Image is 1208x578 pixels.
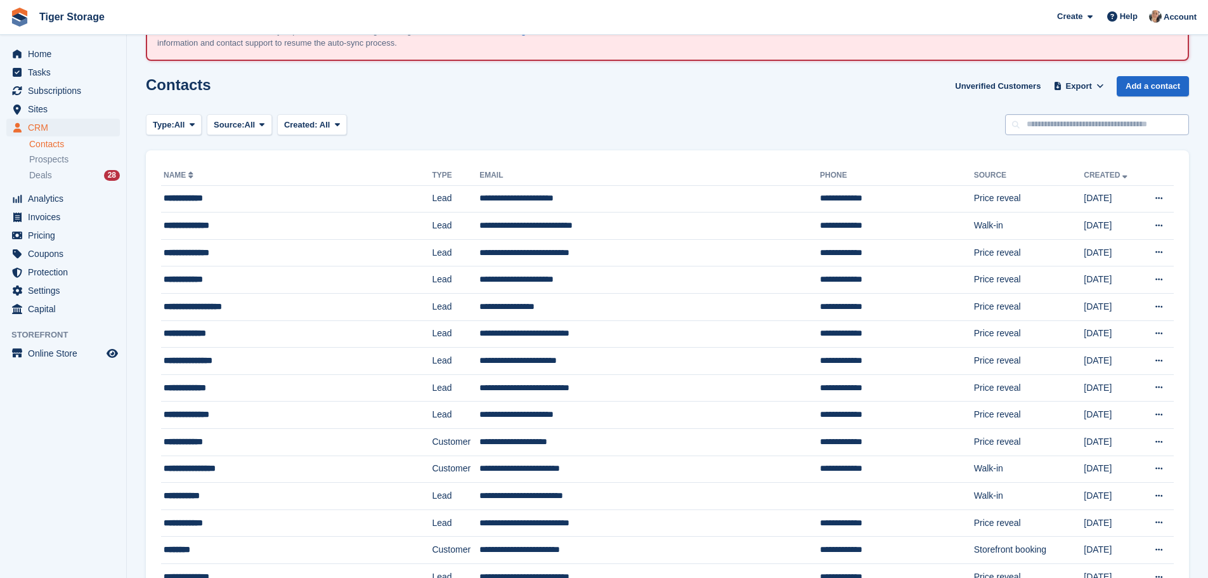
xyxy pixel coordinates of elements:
span: Export [1066,80,1092,93]
span: Storefront [11,329,126,341]
span: Online Store [28,345,104,362]
span: Deals [29,169,52,181]
td: Lead [432,509,479,537]
td: Customer [432,429,479,456]
td: [DATE] [1084,429,1141,456]
img: Becky Martin [1149,10,1162,23]
td: [DATE] [1084,483,1141,510]
a: Tiger Storage [34,6,110,27]
a: Contacts [29,138,120,150]
td: [DATE] [1084,374,1141,402]
button: Type: All [146,114,202,135]
td: Storefront booking [974,537,1084,564]
button: Export [1051,76,1107,97]
div: 28 [104,170,120,181]
td: Price reveal [974,348,1084,375]
td: Lead [432,294,479,321]
span: Help [1120,10,1138,23]
a: Add a contact [1117,76,1189,97]
td: Customer [432,456,479,483]
span: Type: [153,119,174,131]
span: Capital [28,300,104,318]
span: All [320,120,330,129]
th: Source [974,166,1084,186]
td: Price reveal [974,509,1084,537]
a: menu [6,63,120,81]
td: [DATE] [1084,456,1141,483]
span: CRM [28,119,104,136]
td: Lead [432,320,479,348]
span: Account [1164,11,1197,23]
a: menu [6,82,120,100]
td: [DATE] [1084,320,1141,348]
span: All [245,119,256,131]
td: [DATE] [1084,266,1141,294]
td: [DATE] [1084,537,1141,564]
a: Deals 28 [29,169,120,182]
span: Created: [284,120,318,129]
span: Analytics [28,190,104,207]
td: Price reveal [974,320,1084,348]
button: Source: All [207,114,272,135]
span: Protection [28,263,104,281]
td: Walk-in [974,456,1084,483]
span: Home [28,45,104,63]
th: Email [479,166,820,186]
a: Prospects [29,153,120,166]
td: Price reveal [974,294,1084,321]
a: menu [6,208,120,226]
a: menu [6,263,120,281]
td: Price reveal [974,239,1084,266]
a: menu [6,190,120,207]
span: Subscriptions [28,82,104,100]
td: Customer [432,537,479,564]
td: Price reveal [974,402,1084,429]
span: Tasks [28,63,104,81]
td: Lead [432,402,479,429]
td: Price reveal [974,185,1084,213]
td: Price reveal [974,374,1084,402]
td: Lead [432,374,479,402]
a: menu [6,245,120,263]
td: Lead [432,266,479,294]
a: menu [6,282,120,299]
td: [DATE] [1084,294,1141,321]
td: Lead [432,348,479,375]
span: Prospects [29,154,68,166]
a: menu [6,227,120,244]
td: [DATE] [1084,213,1141,240]
span: Settings [28,282,104,299]
button: Created: All [277,114,347,135]
td: [DATE] [1084,348,1141,375]
a: Created [1084,171,1130,180]
td: Price reveal [974,429,1084,456]
td: [DATE] [1084,509,1141,537]
span: Create [1057,10,1082,23]
a: Preview store [105,346,120,361]
a: knowledge base [488,26,552,36]
td: [DATE] [1084,239,1141,266]
img: stora-icon-8386f47178a22dfd0bd8f6a31ec36ba5ce8667c1dd55bd0f319d3a0aa187defe.svg [10,8,29,27]
td: Lead [432,483,479,510]
a: menu [6,300,120,318]
span: Source: [214,119,244,131]
p: An error occurred with the auto-sync process for the site: Tiger Storage . Please review the for ... [157,25,601,49]
span: All [174,119,185,131]
td: Price reveal [974,266,1084,294]
td: [DATE] [1084,185,1141,213]
span: Invoices [28,208,104,226]
th: Type [432,166,479,186]
span: Pricing [28,227,104,244]
span: Sites [28,100,104,118]
a: menu [6,100,120,118]
a: menu [6,345,120,362]
h1: Contacts [146,76,211,93]
td: Walk-in [974,483,1084,510]
td: [DATE] [1084,402,1141,429]
td: Lead [432,185,479,213]
a: Name [164,171,196,180]
span: Coupons [28,245,104,263]
a: menu [6,45,120,63]
td: Lead [432,213,479,240]
td: Walk-in [974,213,1084,240]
